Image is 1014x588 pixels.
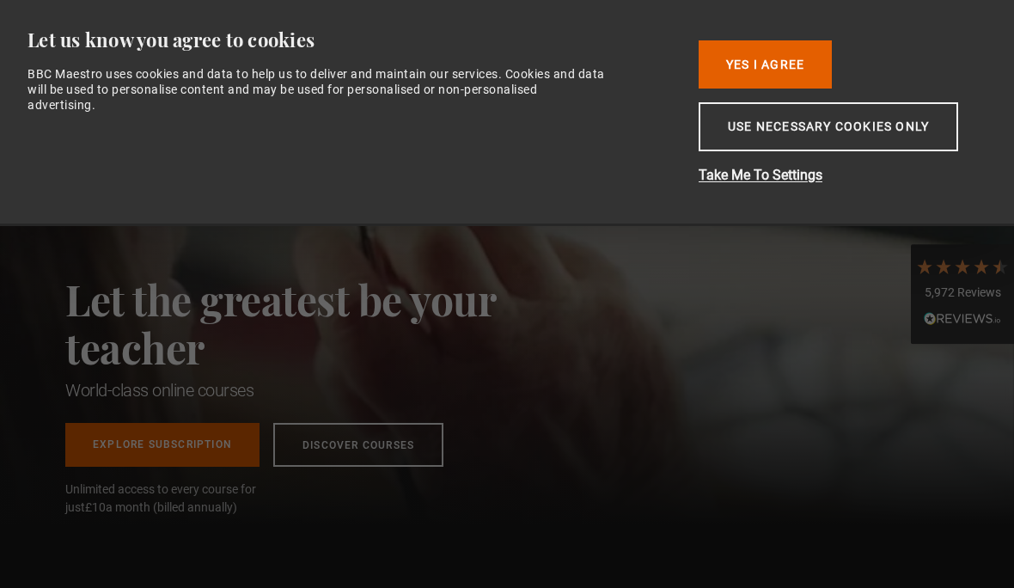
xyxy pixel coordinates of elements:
[699,165,974,186] button: Take Me To Settings
[699,40,832,89] button: Yes I Agree
[911,244,1014,344] div: 5,972 ReviewsRead All Reviews
[65,378,572,402] h1: World-class online courses
[273,423,443,467] a: Discover Courses
[27,28,672,52] div: Let us know you agree to cookies
[65,481,297,517] span: Unlimited access to every course for just a month (billed annually)
[65,275,572,371] h2: Let the greatest be your teacher
[915,310,1010,331] div: Read All Reviews
[65,423,260,467] a: Explore Subscription
[85,500,106,514] span: £10
[924,312,1001,324] img: REVIEWS.io
[27,66,608,113] div: BBC Maestro uses cookies and data to help us to deliver and maintain our services. Cookies and da...
[915,257,1010,276] div: 4.7 Stars
[699,102,958,151] button: Use necessary cookies only
[915,285,1010,302] div: 5,972 Reviews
